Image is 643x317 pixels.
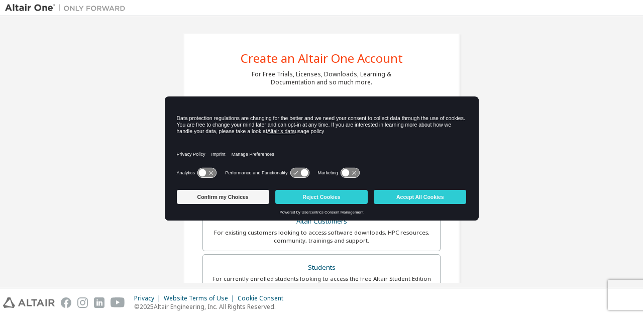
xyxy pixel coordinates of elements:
img: altair_logo.svg [3,297,55,308]
div: Privacy [134,294,164,302]
div: Website Terms of Use [164,294,238,302]
div: For Free Trials, Licenses, Downloads, Learning & Documentation and so much more. [252,70,391,86]
img: youtube.svg [111,297,125,308]
div: Students [209,261,434,275]
div: Create an Altair One Account [241,52,403,64]
img: linkedin.svg [94,297,104,308]
p: © 2025 Altair Engineering, Inc. All Rights Reserved. [134,302,289,311]
div: Altair Customers [209,215,434,229]
div: Cookie Consent [238,294,289,302]
div: For existing customers looking to access software downloads, HPC resources, community, trainings ... [209,229,434,245]
img: instagram.svg [77,297,88,308]
img: Altair One [5,3,131,13]
img: facebook.svg [61,297,71,308]
div: For currently enrolled students looking to access the free Altair Student Edition bundle and all ... [209,275,434,291]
